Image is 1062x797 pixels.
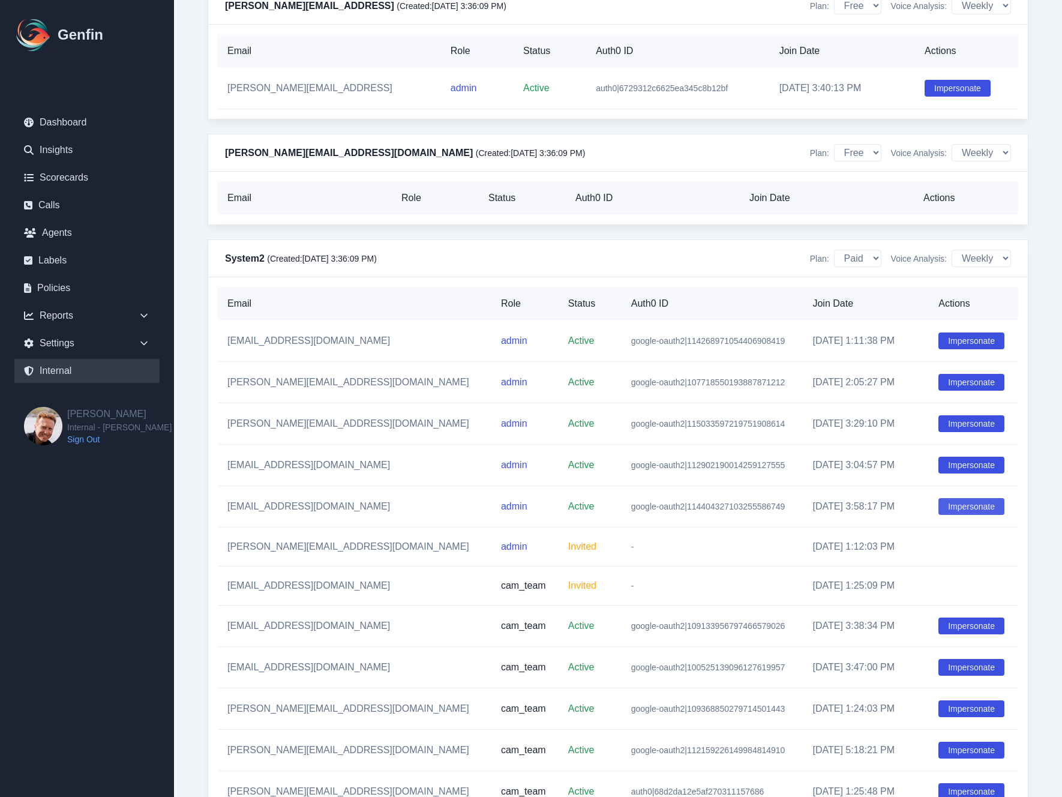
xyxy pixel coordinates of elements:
[568,377,595,387] span: Active
[14,166,160,190] a: Scorecards
[631,663,785,672] span: google-oauth2|100525139096127619957
[476,148,586,158] span: (Created: [DATE] 3:36:09 PM )
[501,460,527,470] span: admin
[568,621,595,631] span: Active
[915,34,1018,68] th: Actions
[810,253,829,265] span: Plan:
[14,304,160,328] div: Reports
[501,541,527,552] span: admin
[501,377,527,387] span: admin
[218,730,491,771] td: [PERSON_NAME][EMAIL_ADDRESS][DOMAIN_NAME]
[622,287,803,320] th: Auth0 ID
[514,34,586,68] th: Status
[568,786,595,796] span: Active
[14,248,160,272] a: Labels
[568,580,596,591] span: Invited
[479,181,566,215] th: Status
[501,335,527,346] span: admin
[218,34,441,68] th: Email
[14,193,160,217] a: Calls
[218,567,491,606] td: [EMAIL_ADDRESS][DOMAIN_NAME]
[392,181,479,215] th: Role
[14,359,160,383] a: Internal
[218,403,491,445] td: [PERSON_NAME][EMAIL_ADDRESS][DOMAIN_NAME]
[568,335,595,346] span: Active
[929,287,1018,320] th: Actions
[803,403,929,445] td: [DATE] 3:29:10 PM
[631,460,785,470] span: google-oauth2|112902190014259127555
[914,181,1018,215] th: Actions
[501,662,546,672] span: cam_team
[14,331,160,355] div: Settings
[803,528,929,567] td: [DATE] 1:12:03 PM
[938,457,1004,474] button: Impersonate
[267,254,377,263] span: (Created: [DATE] 3:36:09 PM )
[631,542,634,552] span: -
[568,703,595,714] span: Active
[631,336,785,346] span: google-oauth2|114268971054406908419
[938,332,1004,349] button: Impersonate
[501,580,546,591] span: cam_team
[803,362,929,403] td: [DATE] 2:05:27 PM
[225,251,377,266] h4: System2
[218,606,491,647] td: [EMAIL_ADDRESS][DOMAIN_NAME]
[67,433,172,445] a: Sign Out
[441,34,514,68] th: Role
[568,541,596,552] span: Invited
[938,415,1004,432] button: Impersonate
[803,486,929,528] td: [DATE] 3:58:17 PM
[803,320,929,362] td: [DATE] 1:11:38 PM
[938,700,1004,717] button: Impersonate
[631,502,785,511] span: google-oauth2|114404327103255586749
[770,68,915,109] td: [DATE] 3:40:13 PM
[925,80,991,97] button: Impersonate
[218,528,491,567] td: [PERSON_NAME][EMAIL_ADDRESS][DOMAIN_NAME]
[803,730,929,771] td: [DATE] 5:18:21 PM
[631,745,785,755] span: google-oauth2|112159226149984814910
[938,374,1004,391] button: Impersonate
[397,1,506,11] span: (Created: [DATE] 3:36:09 PM )
[218,287,491,320] th: Email
[14,276,160,300] a: Policies
[568,501,595,511] span: Active
[451,83,477,93] span: admin
[501,786,546,796] span: cam_team
[218,688,491,730] td: [PERSON_NAME][EMAIL_ADDRESS][DOMAIN_NAME]
[14,110,160,134] a: Dashboard
[596,83,728,93] span: auth0|6729312c6625ea345c8b12bf
[566,181,740,215] th: Auth0 ID
[586,34,770,68] th: Auth0 ID
[803,606,929,647] td: [DATE] 3:38:34 PM
[631,621,785,631] span: google-oauth2|109133956797466579026
[491,287,559,320] th: Role
[14,16,53,54] img: Logo
[24,407,62,445] img: Brian Dunagan
[740,181,914,215] th: Join Date
[218,320,491,362] td: [EMAIL_ADDRESS][DOMAIN_NAME]
[810,147,829,159] span: Plan:
[631,787,764,796] span: auth0|68d2da12e5af270311157686
[501,418,527,429] span: admin
[218,362,491,403] td: [PERSON_NAME][EMAIL_ADDRESS][DOMAIN_NAME]
[631,377,785,387] span: google-oauth2|107718550193887871212
[631,704,785,714] span: google-oauth2|109368850279714501443
[14,221,160,245] a: Agents
[501,501,527,511] span: admin
[938,498,1004,515] button: Impersonate
[568,662,595,672] span: Active
[67,421,172,433] span: Internal - [PERSON_NAME]
[501,703,546,714] span: cam_team
[568,460,595,470] span: Active
[938,659,1004,676] button: Impersonate
[568,745,595,755] span: Active
[523,83,550,93] span: Active
[58,25,103,44] h1: Genfin
[501,745,546,755] span: cam_team
[218,445,491,486] td: [EMAIL_ADDRESS][DOMAIN_NAME]
[938,618,1004,634] button: Impersonate
[568,418,595,429] span: Active
[631,581,634,591] span: -
[501,621,546,631] span: cam_team
[803,445,929,486] td: [DATE] 3:04:57 PM
[770,34,915,68] th: Join Date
